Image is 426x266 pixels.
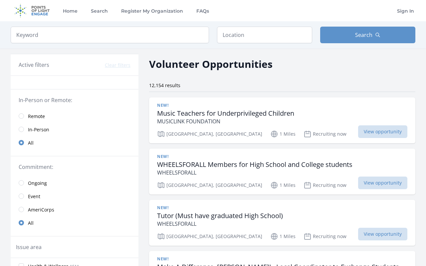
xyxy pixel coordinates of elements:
a: All [11,136,138,149]
a: Ongoing [11,176,138,190]
button: Clear filters [105,62,130,68]
legend: Issue area [16,243,42,251]
a: In-Person [11,123,138,136]
span: New! [157,154,168,159]
span: Event [28,193,40,200]
span: 12,154 results [149,82,180,88]
p: Recruiting now [304,232,346,240]
span: All [28,220,34,226]
span: New! [157,256,168,262]
legend: Commitment: [19,163,130,171]
a: AmeriCorps [11,203,138,216]
a: Event [11,190,138,203]
h3: WHEELSFORALL Members for High School and College students [157,161,352,169]
span: Remote [28,113,45,120]
h3: Tutor (Must have graduated High School) [157,212,283,220]
span: New! [157,205,168,210]
p: 1 Miles [270,232,296,240]
h3: Music Teachers for Underprivileged Children [157,109,294,117]
a: New! WHEELSFORALL Members for High School and College students WHEELSFORALL [GEOGRAPHIC_DATA], [G... [149,149,415,195]
span: Ongoing [28,180,47,187]
a: New! Music Teachers for Underprivileged Children MUSICLINK FOUNDATION [GEOGRAPHIC_DATA], [GEOGRAP... [149,97,415,143]
span: View opportunity [358,125,407,138]
p: [GEOGRAPHIC_DATA], [GEOGRAPHIC_DATA] [157,130,262,138]
button: Search [320,27,415,43]
span: View opportunity [358,228,407,240]
p: [GEOGRAPHIC_DATA], [GEOGRAPHIC_DATA] [157,181,262,189]
a: Remote [11,109,138,123]
p: 1 Miles [270,130,296,138]
span: In-Person [28,126,49,133]
a: All [11,216,138,229]
p: Recruiting now [304,130,346,138]
p: WHEELSFORALL [157,220,283,228]
span: New! [157,103,168,108]
p: WHEELSFORALL [157,169,352,177]
span: Search [355,31,372,39]
span: AmeriCorps [28,206,54,213]
p: MUSICLINK FOUNDATION [157,117,294,125]
span: All [28,140,34,146]
h3: Active filters [19,61,49,69]
input: Location [217,27,312,43]
p: Recruiting now [304,181,346,189]
a: New! Tutor (Must have graduated High School) WHEELSFORALL [GEOGRAPHIC_DATA], [GEOGRAPHIC_DATA] 1 ... [149,200,415,246]
legend: In-Person or Remote: [19,96,130,104]
p: [GEOGRAPHIC_DATA], [GEOGRAPHIC_DATA] [157,232,262,240]
h2: Volunteer Opportunities [149,57,273,71]
input: Keyword [11,27,209,43]
span: View opportunity [358,177,407,189]
p: 1 Miles [270,181,296,189]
